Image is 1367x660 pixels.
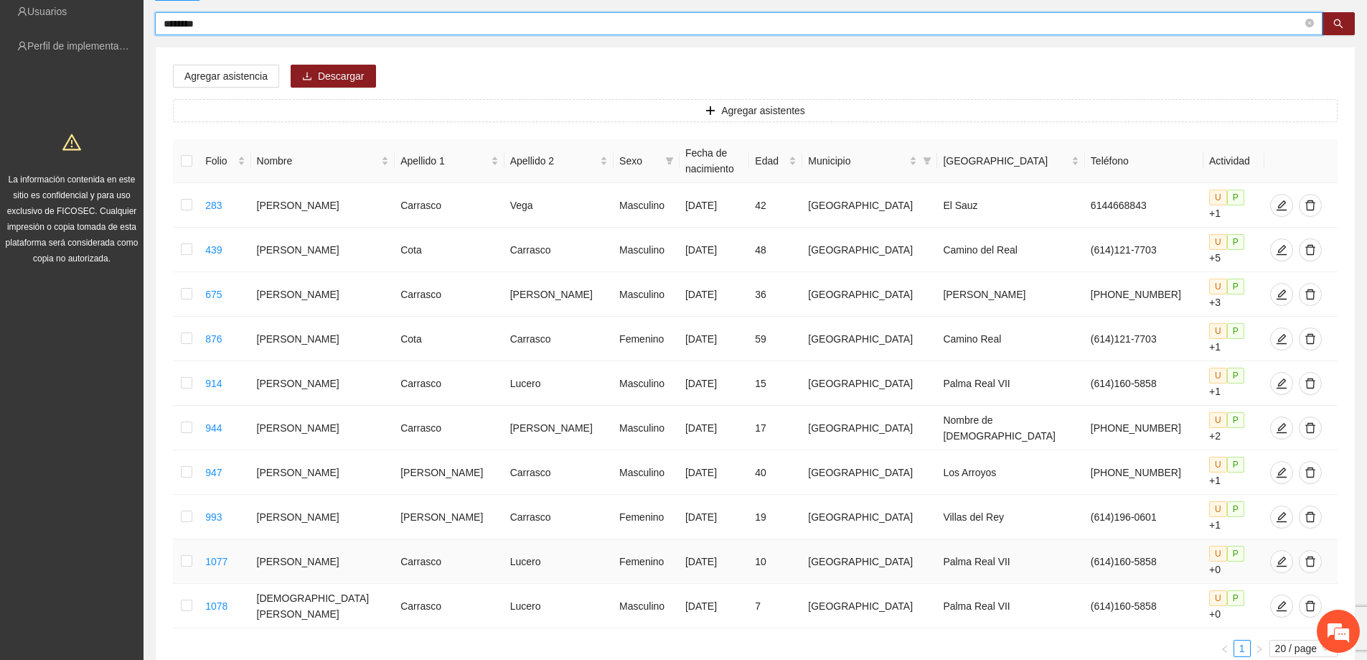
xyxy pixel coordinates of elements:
span: Descargar [318,68,365,84]
td: Masculino [614,272,680,317]
span: edit [1271,244,1292,256]
span: [GEOGRAPHIC_DATA] [943,153,1068,169]
button: edit [1270,372,1293,395]
span: U [1209,546,1227,562]
span: download [302,71,312,83]
button: delete [1299,327,1322,350]
span: P [1227,590,1244,606]
span: Edad [755,153,786,169]
td: 17 [749,406,802,450]
a: 283 [205,200,222,211]
td: [GEOGRAPHIC_DATA] [802,406,937,450]
button: left [1216,640,1234,657]
span: search [1333,19,1343,30]
td: [DATE] [680,183,749,228]
span: edit [1271,422,1292,434]
span: P [1227,190,1244,205]
td: [PERSON_NAME] [251,406,395,450]
span: U [1209,501,1227,517]
span: delete [1300,333,1321,345]
th: Edad [749,139,802,183]
td: [GEOGRAPHIC_DATA] [802,183,937,228]
a: 1 [1234,641,1250,656]
td: 7 [749,584,802,628]
div: Page Size [1269,640,1338,657]
span: P [1227,234,1244,250]
span: Sexo [619,153,659,169]
td: +0 [1203,584,1264,628]
span: Agregar asistencia [184,68,268,84]
td: Masculino [614,584,680,628]
span: Folio [205,153,234,169]
th: Teléfono [1085,139,1203,183]
span: filter [665,157,674,165]
a: 439 [205,244,222,256]
span: 20 / page [1275,641,1332,656]
span: warning [62,133,81,152]
div: Chatee con nosotros ahora [75,73,241,92]
td: Palma Real VII [937,361,1084,406]
a: 947 [205,467,222,478]
td: [GEOGRAPHIC_DATA] [802,361,937,406]
td: [GEOGRAPHIC_DATA] [802,228,937,272]
td: [DATE] [680,317,749,361]
td: Lucero [504,361,614,406]
td: 40 [749,450,802,495]
td: Carrasco [395,183,504,228]
td: Palma Real VII [937,539,1084,584]
span: delete [1300,422,1321,434]
button: edit [1270,327,1293,350]
td: 59 [749,317,802,361]
span: U [1209,323,1227,339]
span: edit [1271,511,1292,523]
span: edit [1271,600,1292,612]
td: Carrasco [504,450,614,495]
td: Nombre de [DEMOGRAPHIC_DATA] [937,406,1084,450]
span: delete [1300,511,1321,523]
div: Minimizar ventana de chat en vivo [235,7,270,42]
th: Colonia [937,139,1084,183]
a: 1077 [205,556,227,567]
td: +1 [1203,450,1264,495]
th: Actividad [1203,139,1264,183]
td: [PERSON_NAME] [251,361,395,406]
textarea: Escriba su mensaje y pulse “Intro” [7,392,273,442]
td: [DEMOGRAPHIC_DATA][PERSON_NAME] [251,584,395,628]
th: Municipio [802,139,937,183]
button: delete [1299,461,1322,484]
span: filter [920,150,934,172]
td: 42 [749,183,802,228]
td: Masculino [614,228,680,272]
td: Vega [504,183,614,228]
span: Agregar asistentes [721,103,805,118]
button: delete [1299,506,1322,529]
a: 944 [205,422,222,434]
td: [PERSON_NAME] [251,228,395,272]
td: (614)121-7703 [1085,228,1203,272]
button: delete [1299,550,1322,573]
span: Estamos en línea. [83,192,198,337]
span: edit [1271,289,1292,300]
span: edit [1271,467,1292,478]
button: plusAgregar asistentes [173,99,1338,122]
span: Municipio [808,153,906,169]
td: Carrasco [395,539,504,584]
span: P [1227,412,1244,428]
button: edit [1270,595,1293,618]
span: filter [662,150,677,172]
td: (614)160-5858 [1085,361,1203,406]
td: [DATE] [680,450,749,495]
span: P [1227,501,1244,517]
td: [PERSON_NAME] [937,272,1084,317]
button: edit [1270,550,1293,573]
td: [PERSON_NAME] [251,450,395,495]
td: Femenino [614,539,680,584]
th: Apellido 1 [395,139,504,183]
button: Agregar asistencia [173,65,279,88]
td: [PERSON_NAME] [251,183,395,228]
button: search [1322,12,1355,35]
td: +5 [1203,228,1264,272]
td: +0 [1203,539,1264,584]
td: [GEOGRAPHIC_DATA] [802,272,937,317]
button: delete [1299,595,1322,618]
